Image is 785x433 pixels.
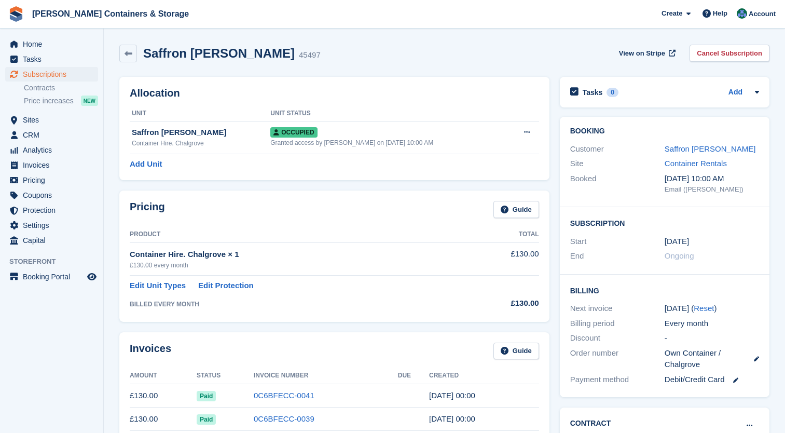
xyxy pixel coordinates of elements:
[23,173,85,187] span: Pricing
[570,303,665,315] div: Next invoice
[130,201,165,218] h2: Pricing
[270,105,507,122] th: Unit Status
[197,368,254,384] th: Status
[570,285,759,295] h2: Billing
[130,368,197,384] th: Amount
[9,256,103,267] span: Storefront
[429,368,539,384] th: Created
[130,261,463,270] div: £130.00 every month
[749,9,776,19] span: Account
[5,173,98,187] a: menu
[23,269,85,284] span: Booking Portal
[130,226,463,243] th: Product
[8,6,24,22] img: stora-icon-8386f47178a22dfd0bd8f6a31ec36ba5ce8667c1dd55bd0f319d3a0aa187defe.svg
[665,184,759,195] div: Email ([PERSON_NAME])
[690,45,769,62] a: Cancel Subscription
[570,374,665,386] div: Payment method
[662,8,682,19] span: Create
[463,242,539,275] td: £130.00
[81,96,98,106] div: NEW
[86,270,98,283] a: Preview store
[463,226,539,243] th: Total
[130,158,162,170] a: Add Unit
[198,280,254,292] a: Edit Protection
[5,218,98,233] a: menu
[429,391,475,400] time: 2025-08-10 23:00:02 UTC
[665,347,743,371] span: Own Container / Chalgrove
[23,67,85,82] span: Subscriptions
[23,37,85,51] span: Home
[493,201,539,218] a: Guide
[5,203,98,218] a: menu
[463,297,539,309] div: £130.00
[665,374,759,386] div: Debit/Credit Card
[5,52,98,66] a: menu
[713,8,727,19] span: Help
[254,368,398,384] th: Invoice Number
[5,158,98,172] a: menu
[5,128,98,142] a: menu
[130,343,171,360] h2: Invoices
[570,418,611,429] h2: Contract
[5,37,98,51] a: menu
[493,343,539,360] a: Guide
[130,408,197,431] td: £130.00
[5,113,98,127] a: menu
[665,251,694,260] span: Ongoing
[23,218,85,233] span: Settings
[5,233,98,248] a: menu
[270,127,317,138] span: Occupied
[665,332,759,344] div: -
[665,303,759,315] div: [DATE] ( )
[270,138,507,147] div: Granted access by [PERSON_NAME] on [DATE] 10:00 AM
[5,143,98,157] a: menu
[197,414,216,425] span: Paid
[570,218,759,228] h2: Subscription
[570,250,665,262] div: End
[130,249,463,261] div: Container Hire. Chalgrove × 1
[665,144,756,153] a: Saffron [PERSON_NAME]
[570,347,665,371] div: Order number
[24,96,74,106] span: Price increases
[398,368,429,384] th: Due
[23,203,85,218] span: Protection
[570,236,665,248] div: Start
[254,414,314,423] a: 0C6BFECC-0039
[728,87,742,99] a: Add
[607,88,618,97] div: 0
[583,88,603,97] h2: Tasks
[23,188,85,202] span: Coupons
[615,45,678,62] a: View on Stripe
[665,318,759,330] div: Every month
[23,158,85,172] span: Invoices
[23,143,85,157] span: Analytics
[197,391,216,401] span: Paid
[5,67,98,82] a: menu
[570,127,759,136] h2: Booking
[5,188,98,202] a: menu
[143,46,295,60] h2: Saffron [PERSON_NAME]
[299,49,321,61] div: 45497
[429,414,475,423] time: 2025-07-10 23:00:46 UTC
[665,236,689,248] time: 2024-07-10 23:00:00 UTC
[132,139,270,148] div: Container Hire. Chalgrove
[570,158,665,170] div: Site
[665,159,727,168] a: Container Rentals
[570,173,665,195] div: Booked
[570,318,665,330] div: Billing period
[24,95,98,106] a: Price increases NEW
[619,48,665,59] span: View on Stripe
[23,113,85,127] span: Sites
[23,233,85,248] span: Capital
[130,105,270,122] th: Unit
[5,269,98,284] a: menu
[132,127,270,139] div: Saffron [PERSON_NAME]
[130,280,186,292] a: Edit Unit Types
[737,8,747,19] img: Ricky Sanmarco
[28,5,193,22] a: [PERSON_NAME] Containers & Storage
[24,83,98,93] a: Contracts
[23,52,85,66] span: Tasks
[130,300,463,309] div: BILLED EVERY MONTH
[23,128,85,142] span: CRM
[570,143,665,155] div: Customer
